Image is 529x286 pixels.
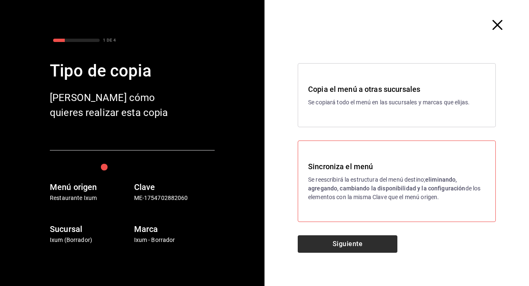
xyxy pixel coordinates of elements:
[308,84,485,95] h3: Copia el menú a otras sucursales
[50,90,183,120] div: [PERSON_NAME] cómo quieres realizar esta copia
[134,194,215,202] p: ME-1754702882060
[50,180,131,194] h6: Menú origen
[50,222,131,236] h6: Sucursal
[50,236,131,244] p: Ixum (Borrador)
[308,175,485,202] p: Se reescribirá la estructura del menú destino; de los elementos con la misma Clave que el menú or...
[50,194,131,202] p: Restaurante Ixum
[50,59,215,84] div: Tipo de copia
[134,236,215,244] p: Ixum - Borrador
[308,98,485,107] p: Se copiará todo el menú en las sucursales y marcas que elijas.
[134,222,215,236] h6: Marca
[308,161,485,172] h3: Sincroniza el menú
[298,235,397,253] button: Siguiente
[134,180,215,194] h6: Clave
[103,37,116,43] div: 1 DE 4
